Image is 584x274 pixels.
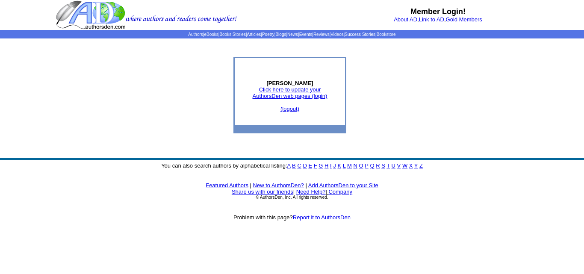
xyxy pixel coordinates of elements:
a: Success Stories [345,32,375,37]
a: J [333,162,336,169]
a: S [381,162,385,169]
a: C [297,162,301,169]
font: You can also search authors by alphabetical listing: [161,162,423,169]
font: | [305,182,307,189]
a: Report it to AuthorsDen [293,214,351,221]
a: Need Help? [296,189,326,195]
a: U [392,162,395,169]
a: News [287,32,298,37]
a: Articles [247,32,261,37]
a: G [319,162,323,169]
b: Member Login! [410,7,466,16]
a: (logout) [280,106,299,112]
a: X [409,162,413,169]
a: Featured Authors [206,182,248,189]
a: P [365,162,368,169]
a: F [314,162,317,169]
a: eBooks [204,32,218,37]
a: Bookstore [377,32,396,37]
a: D [303,162,307,169]
a: Gold Members [446,16,482,23]
a: Poetry [262,32,274,37]
a: Add AuthorsDen to your Site [308,182,378,189]
a: W [402,162,407,169]
a: Q [370,162,374,169]
a: E [308,162,312,169]
a: H [324,162,328,169]
a: N [354,162,357,169]
b: [PERSON_NAME] [266,80,313,86]
font: | [293,189,295,195]
font: Problem with this page? [233,214,351,221]
a: A [287,162,291,169]
a: New to AuthorsDen? [253,182,304,189]
a: O [359,162,363,169]
a: K [337,162,341,169]
a: Company [328,189,352,195]
a: V [397,162,401,169]
a: R [376,162,380,169]
a: About AD [394,16,417,23]
a: Blogs [275,32,286,37]
a: Videos [330,32,343,37]
a: Link to AD [419,16,444,23]
a: Books [219,32,231,37]
a: Authors [188,32,203,37]
a: Reviews [313,32,330,37]
a: M [347,162,352,169]
font: | [325,189,352,195]
font: © AuthorsDen, Inc. All rights reserved. [256,195,328,200]
a: Stories [233,32,246,37]
a: Events [299,32,313,37]
a: B [292,162,296,169]
a: Y [414,162,418,169]
a: L [343,162,346,169]
font: | [250,182,251,189]
a: T [386,162,390,169]
a: I [330,162,332,169]
span: | | | | | | | | | | | | [188,32,395,37]
font: , , [394,16,482,23]
a: Share us with our friends [232,189,293,195]
a: Z [419,162,423,169]
a: Click here to update yourAuthorsDen web pages (login) [253,86,327,99]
